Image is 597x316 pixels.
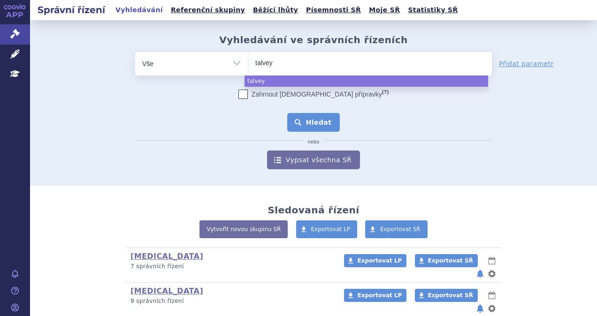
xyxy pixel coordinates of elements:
abbr: (?) [382,89,389,95]
a: [MEDICAL_DATA] [130,252,203,261]
button: nastavení [487,268,497,279]
a: Vypsat všechna SŘ [267,150,360,169]
p: 7 správních řízení [130,263,332,271]
a: [MEDICAL_DATA] [130,286,203,295]
i: nebo [303,139,324,145]
button: notifikace [475,303,485,314]
h2: Sledovaná řízení [268,204,359,216]
p: 9 správních řízení [130,297,332,305]
a: Přidat parametr [499,59,554,68]
span: Exportovat LP [357,292,402,299]
span: Exportovat SŘ [380,226,421,233]
span: Exportovat SŘ [428,257,473,264]
span: Exportovat LP [311,226,351,233]
a: Exportovat SŘ [415,289,478,302]
a: Exportovat LP [296,220,358,238]
a: Referenční skupiny [168,4,248,16]
li: talvey [245,75,488,87]
h2: Vyhledávání ve správních řízeních [219,34,408,45]
a: Statistiky SŘ [405,4,460,16]
label: Zahrnout [DEMOGRAPHIC_DATA] přípravky [238,90,389,99]
button: lhůty [487,290,497,301]
button: notifikace [475,268,485,279]
a: Vyhledávání [113,4,166,16]
a: Exportovat LP [344,289,406,302]
span: Exportovat SŘ [428,292,473,299]
a: Exportovat LP [344,254,406,267]
a: Písemnosti SŘ [303,4,364,16]
button: nastavení [487,303,497,314]
a: Vytvořit novou skupinu SŘ [199,220,288,238]
a: Exportovat SŘ [415,254,478,267]
button: lhůty [487,255,497,266]
a: Běžící lhůty [250,4,301,16]
button: Hledat [287,113,340,132]
a: Exportovat SŘ [365,220,428,238]
a: Moje SŘ [366,4,403,16]
h2: Správní řízení [30,3,113,16]
span: Exportovat LP [357,257,402,264]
